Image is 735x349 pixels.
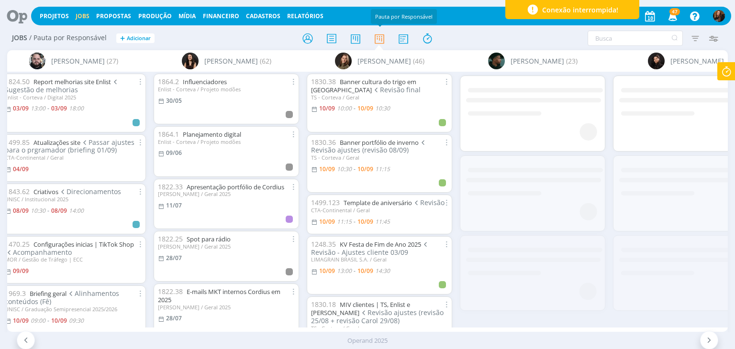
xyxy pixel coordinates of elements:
: 10:30 [375,104,390,112]
span: (27) [107,56,118,66]
a: Jobs [76,12,89,20]
span: Acompanhamento [5,248,72,257]
: - [47,208,49,214]
span: Conexão interrompida! [542,5,618,15]
: - [354,106,356,111]
img: G [29,53,45,69]
span: Sugestão de melhorias [5,77,119,94]
div: CTA-Continental / Geral [311,207,448,213]
span: 1248.35 [311,240,336,249]
a: Relatórios [287,12,323,20]
a: Projetos [40,12,69,20]
button: T [713,8,725,24]
: 10/09 [357,165,373,173]
: 10/09 [319,267,335,275]
: 10:30 [337,165,352,173]
span: (62) [260,56,271,66]
span: Revisão - Ajustes cliente 03/09 [311,240,429,257]
div: Enlist - Corteva / Digital 2025 [5,94,142,100]
span: [PERSON_NAME] [511,56,564,66]
button: Projetos [37,12,72,20]
: 11:15 [375,165,390,173]
a: E-mails MKT internos Cordius em 2025 [158,287,280,304]
span: (23) [566,56,578,66]
span: 1499.123 [311,198,340,207]
img: T [713,10,725,22]
: 11/07 [166,201,182,209]
span: Cadastros [246,12,280,20]
a: Influenciadores [183,77,227,86]
span: 1824.50 [5,77,30,86]
: 10:00 [337,104,352,112]
div: [PERSON_NAME] / Geral 2025 [158,304,295,310]
: 11:45 [375,218,390,226]
: 11:15 [337,218,352,226]
: - [47,318,49,324]
: 10:30 [31,207,45,215]
div: [PERSON_NAME] / Geral 2025 [158,191,295,197]
: 10/09 [13,316,29,325]
span: 1830.18 [311,300,336,309]
img: I [182,53,199,69]
span: Revisão ajustes (revisão 25/08 + revisão Carol 29/08) [311,308,444,325]
: 09:00 [31,316,45,325]
: 28/07 [166,254,182,262]
div: UNISC / Graduação Semipresencial 2025/2026 [5,306,142,312]
span: Jobs [12,34,27,42]
button: Mídia [176,12,199,20]
: 10/09 [319,165,335,173]
span: / Pauta por Responsável [29,34,107,42]
: - [47,106,49,111]
div: TS - Corteva / Geral [311,154,448,161]
span: Revisão [412,198,445,207]
span: 1830.38 [311,77,336,86]
: 10/09 [51,316,67,325]
div: TS - Corteva / Geral [311,325,448,331]
div: LIMAGRAIN BRASIL S.A. / Geral [311,256,448,262]
button: Relatórios [284,12,326,20]
: 14:00 [69,207,84,215]
: 10/09 [357,267,373,275]
div: [PERSON_NAME] / Geral 2025 [158,243,295,250]
span: [PERSON_NAME] [670,56,724,66]
a: Template de aniversário [344,198,412,207]
span: 1864.1 [158,130,179,139]
img: J [335,53,352,69]
span: Passar ajustes para o prgramador (briefing 01/09) [5,138,134,155]
: 18:00 [69,104,84,112]
: 09:30 [69,316,84,325]
div: Enlist - Corteva / Projeto modões [158,86,295,92]
span: 1843.62 [5,187,30,196]
a: Atualizações site [33,138,80,147]
span: 1830.36 [311,138,336,147]
: 09/06 [166,149,182,157]
: 10/09 [319,104,335,112]
a: Briefing geral [30,289,67,298]
button: 47 [662,8,682,25]
div: UNISC / Institucional 2025 [5,196,142,202]
span: 1499.85 [5,138,30,147]
: 13:00 [337,267,352,275]
a: Banner portfólio de inverno [340,138,419,147]
button: Propostas [93,12,134,20]
button: Cadastros [243,12,283,20]
: 03/09 [13,104,29,112]
span: (46) [413,56,424,66]
span: [PERSON_NAME] [204,56,258,66]
a: Planejamento digital [183,130,241,139]
: 10/09 [357,218,373,226]
img: L [648,53,665,69]
span: Revisão final [372,85,421,94]
span: Adicionar [127,35,151,42]
span: 1470.25 [5,240,30,249]
div: MOR / Gestão de Tráfego | ECC [5,256,142,262]
a: Produção [138,12,172,20]
: 09/09 [13,267,29,275]
: 08/09 [13,207,29,215]
div: CTA-Continental / Geral [5,154,142,161]
: 10/09 [357,104,373,112]
span: Propostas [96,12,131,20]
span: 1864.2 [158,77,179,86]
span: 1822.25 [158,234,183,243]
: 28/07 [166,314,182,322]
